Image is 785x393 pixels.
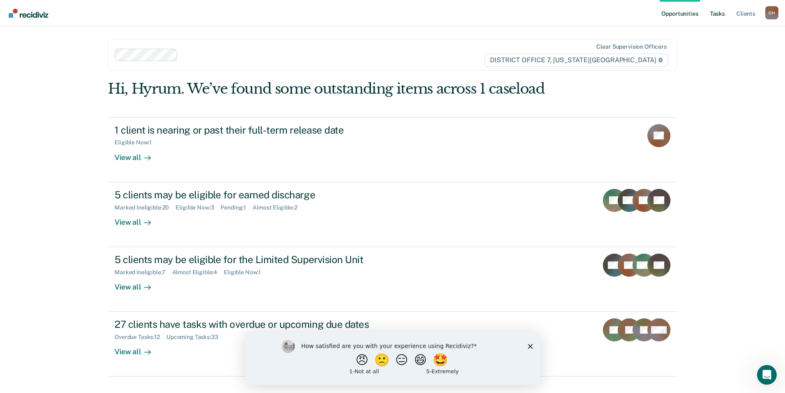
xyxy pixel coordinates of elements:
div: Overdue Tasks : 12 [115,334,166,341]
div: View all [115,341,161,357]
div: Almost Eligible : 4 [172,269,224,276]
div: Marked Ineligible : 7 [115,269,172,276]
div: 27 clients have tasks with overdue or upcoming due dates [115,318,404,330]
div: Marked Ineligible : 20 [115,204,176,211]
img: Recidiviz [9,9,48,18]
div: View all [115,211,161,227]
div: 5 clients may be eligible for the Limited Supervision Unit [115,254,404,266]
div: Upcoming Tasks : 33 [166,334,225,341]
div: Pending : 1 [220,204,253,211]
iframe: Survey by Kim from Recidiviz [245,332,540,385]
span: DISTRICT OFFICE 7, [US_STATE][GEOGRAPHIC_DATA] [485,54,668,67]
iframe: Intercom live chat [757,365,777,385]
div: 5 clients may be eligible for earned discharge [115,189,404,201]
button: Profile dropdown button [765,6,778,19]
div: Hi, Hyrum. We’ve found some outstanding items across 1 caseload [108,80,563,97]
div: Eligible Now : 3 [176,204,220,211]
a: 5 clients may be eligible for the Limited Supervision UnitMarked Ineligible:7Almost Eligible:4Eli... [108,247,677,312]
div: 1 client is nearing or past their full-term release date [115,124,404,136]
a: 5 clients may be eligible for earned dischargeMarked Ineligible:20Eligible Now:3Pending:1Almost E... [108,182,677,247]
div: Eligible Now : 1 [224,269,267,276]
a: 27 clients have tasks with overdue or upcoming due datesOverdue Tasks:12Upcoming Tasks:33View all [108,312,677,377]
div: View all [115,276,161,292]
a: 1 client is nearing or past their full-term release dateEligible Now:1View all [108,117,677,182]
div: Clear supervision officers [596,43,666,50]
div: Eligible Now : 1 [115,139,158,146]
div: View all [115,146,161,162]
div: Almost Eligible : 2 [253,204,304,211]
div: O H [765,6,778,19]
